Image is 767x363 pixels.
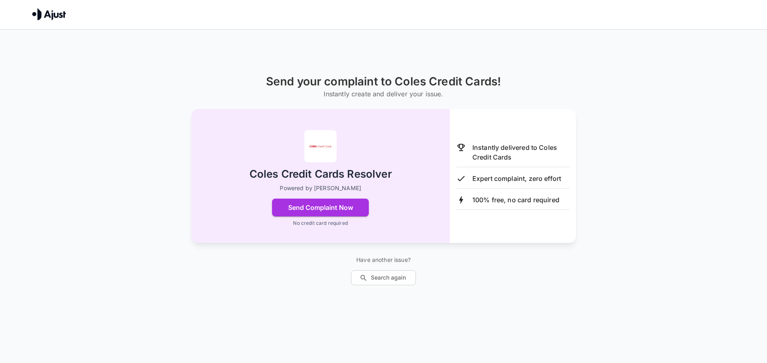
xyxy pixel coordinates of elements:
[293,220,347,227] p: No credit card required
[304,130,337,162] img: Coles Credit Cards
[351,256,416,264] p: Have another issue?
[351,270,416,285] button: Search again
[272,199,369,216] button: Send Complaint Now
[472,174,561,183] p: Expert complaint, zero effort
[266,75,501,88] h1: Send your complaint to Coles Credit Cards!
[472,143,570,162] p: Instantly delivered to Coles Credit Cards
[32,8,66,20] img: Ajust
[266,88,501,100] h6: Instantly create and deliver your issue.
[249,167,392,181] h2: Coles Credit Cards Resolver
[472,195,559,205] p: 100% free, no card required
[280,184,361,192] p: Powered by [PERSON_NAME]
